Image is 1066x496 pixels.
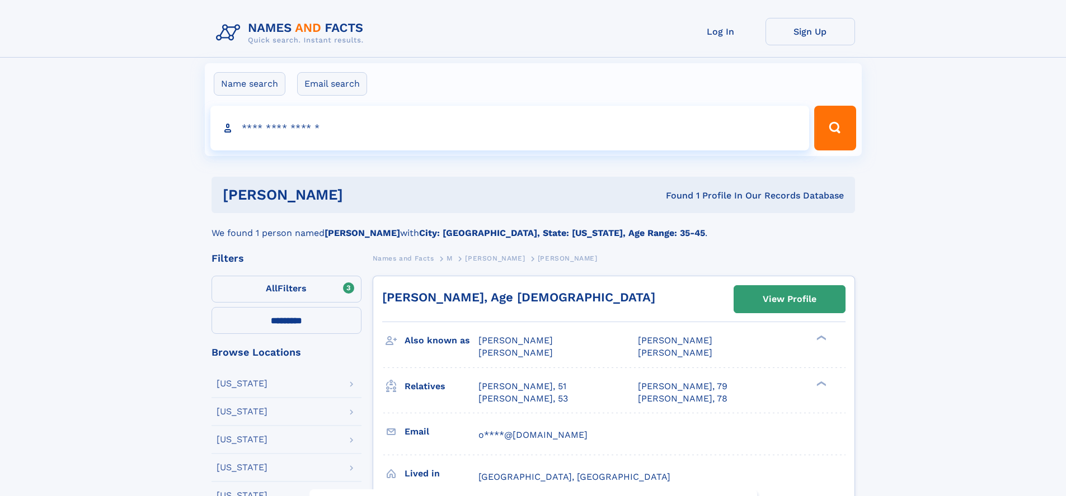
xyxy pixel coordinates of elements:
[217,407,267,416] div: [US_STATE]
[638,393,727,405] a: [PERSON_NAME], 78
[212,213,855,240] div: We found 1 person named with .
[638,347,712,358] span: [PERSON_NAME]
[814,380,827,387] div: ❯
[814,334,827,342] div: ❯
[217,435,267,444] div: [US_STATE]
[478,471,670,482] span: [GEOGRAPHIC_DATA], [GEOGRAPHIC_DATA]
[212,276,361,303] label: Filters
[405,422,478,441] h3: Email
[504,190,844,202] div: Found 1 Profile In Our Records Database
[814,106,856,150] button: Search Button
[676,18,766,45] a: Log In
[212,347,361,357] div: Browse Locations
[734,286,845,313] a: View Profile
[478,335,553,346] span: [PERSON_NAME]
[763,286,816,312] div: View Profile
[638,380,727,393] a: [PERSON_NAME], 79
[373,251,434,265] a: Names and Facts
[538,254,598,262] span: [PERSON_NAME]
[447,251,453,265] a: M
[212,253,361,263] div: Filters
[214,72,285,96] label: Name search
[405,331,478,350] h3: Also known as
[638,335,712,346] span: [PERSON_NAME]
[266,283,278,294] span: All
[465,251,525,265] a: [PERSON_NAME]
[478,347,553,358] span: [PERSON_NAME]
[297,72,367,96] label: Email search
[405,377,478,396] h3: Relatives
[465,254,525,262] span: [PERSON_NAME]
[419,228,705,238] b: City: [GEOGRAPHIC_DATA], State: [US_STATE], Age Range: 35-45
[210,106,810,150] input: search input
[223,188,505,202] h1: [PERSON_NAME]
[217,463,267,472] div: [US_STATE]
[217,379,267,388] div: [US_STATE]
[212,18,373,48] img: Logo Names and Facts
[382,290,655,304] a: [PERSON_NAME], Age [DEMOGRAPHIC_DATA]
[405,464,478,483] h3: Lived in
[766,18,855,45] a: Sign Up
[478,380,566,393] a: [PERSON_NAME], 51
[447,254,453,262] span: M
[325,228,400,238] b: [PERSON_NAME]
[478,393,568,405] a: [PERSON_NAME], 53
